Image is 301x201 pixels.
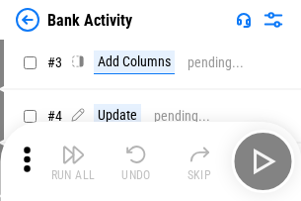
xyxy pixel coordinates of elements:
div: pending... [188,55,244,70]
div: Add Columns [94,50,175,74]
img: Support [236,12,252,28]
span: # 3 [47,54,62,70]
div: Update [94,104,141,128]
div: Bank Activity [47,11,132,30]
div: pending... [154,109,210,124]
img: Back [16,8,39,32]
span: # 4 [47,108,62,124]
img: Settings menu [262,8,285,32]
